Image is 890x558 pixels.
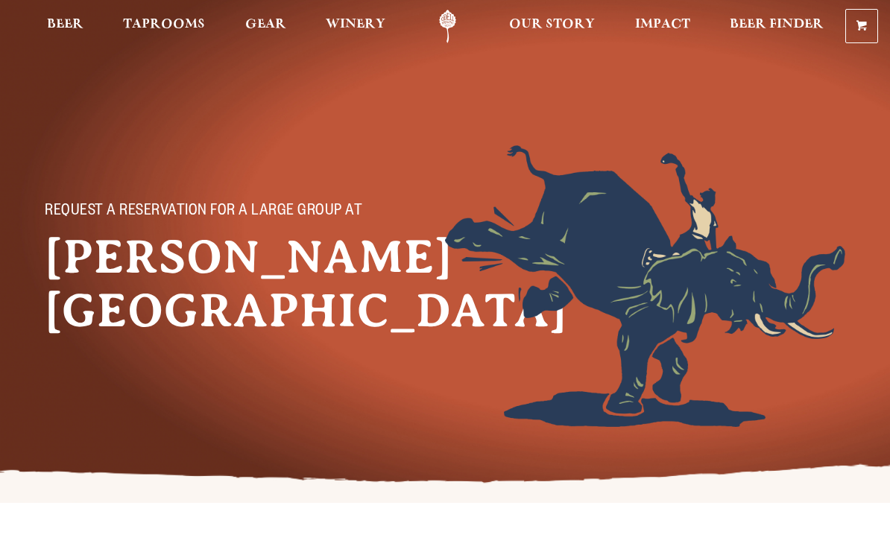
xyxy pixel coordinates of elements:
a: Beer Finder [720,10,833,43]
a: Our Story [499,10,605,43]
a: Taprooms [113,10,215,43]
span: Beer Finder [730,19,824,31]
span: Taprooms [123,19,205,31]
p: Request a reservation for a large group at [45,203,373,221]
a: Impact [625,10,700,43]
a: Beer [37,10,93,43]
span: Impact [635,19,690,31]
a: Gear [236,10,296,43]
span: Winery [326,19,385,31]
h1: [PERSON_NAME][GEOGRAPHIC_DATA] [45,230,403,337]
span: Beer [47,19,83,31]
img: Foreground404 [445,145,845,427]
span: Gear [245,19,286,31]
span: Our Story [509,19,595,31]
a: Odell Home [420,10,476,43]
a: Winery [316,10,395,43]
